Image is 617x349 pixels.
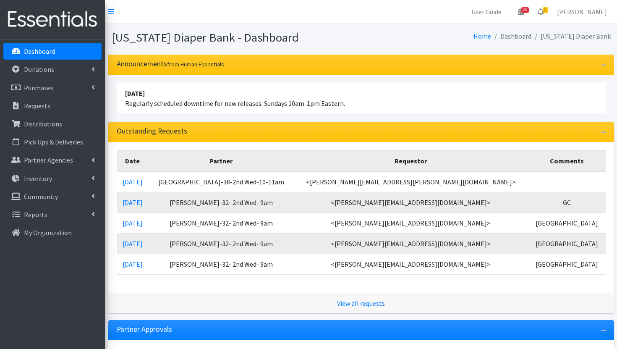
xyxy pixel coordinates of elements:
a: Requests [3,97,102,114]
a: Reports [3,206,102,223]
td: [PERSON_NAME]-32- 2nd Wed- 9am [149,192,293,213]
small: from Human Essentials [167,60,224,68]
th: Comments [528,150,605,171]
td: [GEOGRAPHIC_DATA]-38-2nd Wed-10-11am [149,171,293,192]
a: 5 [531,3,550,20]
p: My Organization [24,228,72,237]
a: User Guide [465,3,508,20]
a: Dashboard [3,43,102,60]
p: Inventory [24,174,52,183]
td: [GEOGRAPHIC_DATA] [528,233,605,254]
li: Regularly scheduled downtime for new releases: Sundays 10am-1pm Eastern. [117,83,606,113]
p: Requests [24,102,50,110]
a: [DATE] [123,178,143,186]
td: [PERSON_NAME]-32- 2nd Wed- 9am [149,233,293,254]
td: GC [528,192,605,213]
li: [US_STATE] Diaper Bank [531,30,611,42]
th: Date [117,150,149,171]
li: Dashboard [491,30,531,42]
h3: Outstanding Requests [117,127,187,136]
p: Dashboard [24,47,55,55]
a: [DATE] [123,260,143,268]
td: <[PERSON_NAME][EMAIL_ADDRESS][DOMAIN_NAME]> [294,233,528,254]
a: [DATE] [123,198,143,207]
h3: Announcements [117,60,224,68]
a: Pick Ups & Deliveries [3,134,102,150]
h3: Partner Approvals [117,325,172,334]
td: [PERSON_NAME]-32- 2nd Wed- 9am [149,213,293,233]
p: Distributions [24,120,62,128]
a: [DATE] [123,239,143,248]
td: <[PERSON_NAME][EMAIL_ADDRESS][DOMAIN_NAME]> [294,213,528,233]
p: Donations [24,65,54,73]
a: [DATE] [123,219,143,227]
p: Pick Ups & Deliveries [24,138,83,146]
a: Donations [3,61,102,78]
span: 26 [521,7,529,13]
th: Requestor [294,150,528,171]
a: Home [473,32,491,40]
td: <[PERSON_NAME][EMAIL_ADDRESS][PERSON_NAME][DOMAIN_NAME]> [294,171,528,192]
p: Reports [24,210,47,219]
a: Community [3,188,102,205]
span: 5 [543,7,548,13]
td: [PERSON_NAME]-32- 2nd Wed- 9am [149,254,293,274]
p: Community [24,192,58,201]
p: Purchases [24,84,53,92]
a: View all requests [337,299,385,307]
img: HumanEssentials [3,5,102,34]
a: Inventory [3,170,102,187]
td: <[PERSON_NAME][EMAIL_ADDRESS][DOMAIN_NAME]> [294,192,528,213]
th: Partner [149,150,293,171]
a: 26 [512,3,531,20]
a: Partner Agencies [3,152,102,168]
a: Distributions [3,115,102,132]
strong: [DATE] [125,89,145,97]
a: Purchases [3,79,102,96]
a: My Organization [3,224,102,241]
a: [PERSON_NAME] [550,3,614,20]
h1: [US_STATE] Diaper Bank - Dashboard [112,30,358,45]
td: [GEOGRAPHIC_DATA] [528,254,605,274]
td: [GEOGRAPHIC_DATA] [528,213,605,233]
p: Partner Agencies [24,156,73,164]
td: <[PERSON_NAME][EMAIL_ADDRESS][DOMAIN_NAME]> [294,254,528,274]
